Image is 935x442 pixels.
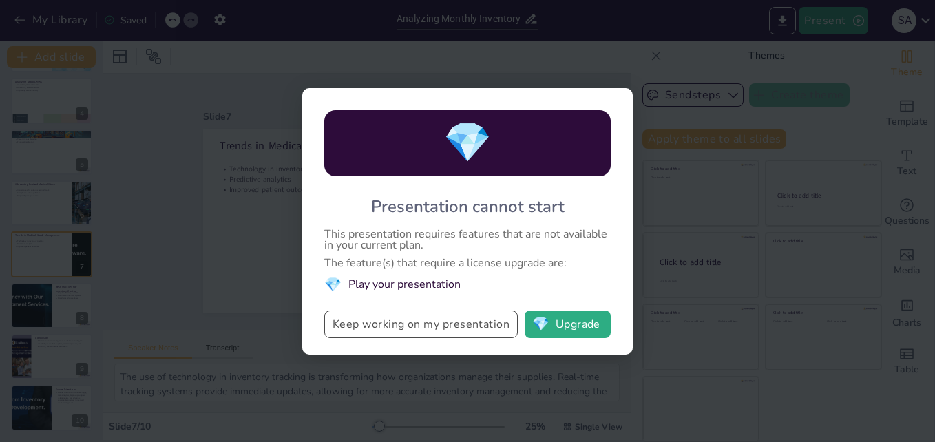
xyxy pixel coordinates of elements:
span: diamond [324,275,342,294]
div: Presentation cannot start [371,196,565,218]
li: Play your presentation [324,275,611,294]
div: The feature(s) that require a license upgrade are: [324,257,611,269]
button: Keep working on my presentation [324,311,518,338]
div: This presentation requires features that are not available in your current plan. [324,229,611,251]
span: diamond [443,116,492,169]
button: diamondUpgrade [525,311,611,338]
span: diamond [532,317,549,331]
